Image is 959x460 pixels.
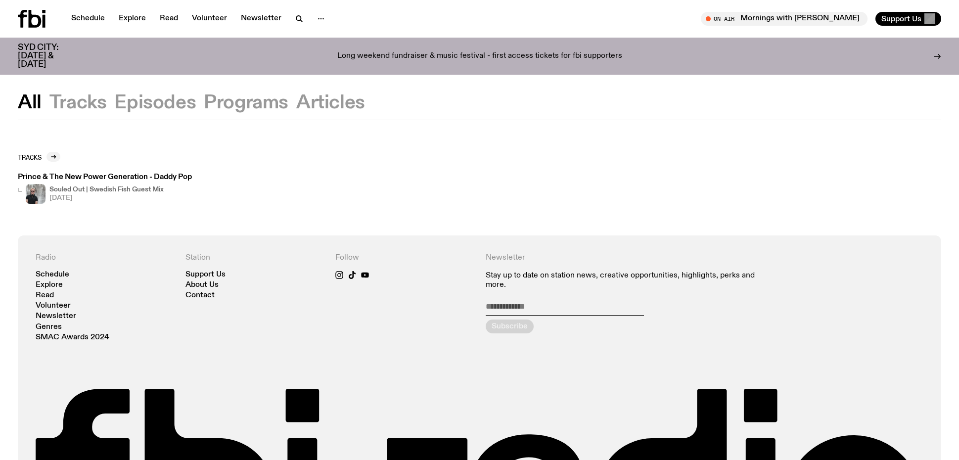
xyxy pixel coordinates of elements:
[114,94,196,112] button: Episodes
[296,94,365,112] button: Articles
[18,152,60,162] a: Tracks
[49,195,164,201] span: [DATE]
[186,12,233,26] a: Volunteer
[235,12,287,26] a: Newsletter
[204,94,288,112] button: Programs
[185,281,219,289] a: About Us
[185,271,226,278] a: Support Us
[18,174,192,204] a: Prince & The New Power Generation - Daddy PopStephen looks directly at the camera, wearing a blac...
[36,313,76,320] a: Newsletter
[49,186,164,193] h4: Souled Out | Swedish Fish Guest Mix
[486,253,774,263] h4: Newsletter
[36,281,63,289] a: Explore
[26,184,46,204] img: Stephen looks directly at the camera, wearing a black tee, black sunglasses and headphones around...
[337,52,622,61] p: Long weekend fundraiser & music festival - first access tickets for fbi supporters
[486,320,534,333] button: Subscribe
[36,323,62,331] a: Genres
[36,292,54,299] a: Read
[113,12,152,26] a: Explore
[18,94,42,112] button: All
[36,253,174,263] h4: Radio
[18,153,42,161] h2: Tracks
[701,12,868,26] button: On AirMornings with [PERSON_NAME]
[875,12,941,26] button: Support Us
[486,271,774,290] p: Stay up to date on station news, creative opportunities, highlights, perks and more.
[36,271,69,278] a: Schedule
[18,174,192,181] h3: Prince & The New Power Generation - Daddy Pop
[335,253,473,263] h4: Follow
[36,334,109,341] a: SMAC Awards 2024
[65,12,111,26] a: Schedule
[881,14,921,23] span: Support Us
[36,302,71,310] a: Volunteer
[185,253,323,263] h4: Station
[185,292,215,299] a: Contact
[49,94,107,112] button: Tracks
[18,44,81,69] h3: SYD CITY: [DATE] & [DATE]
[154,12,184,26] a: Read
